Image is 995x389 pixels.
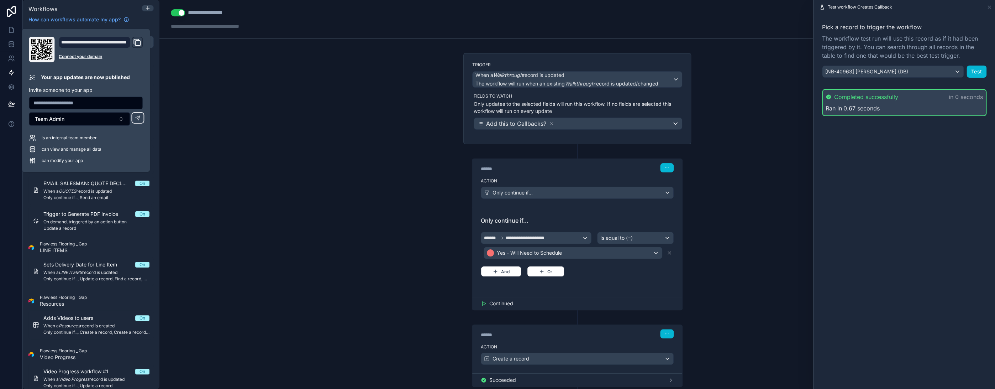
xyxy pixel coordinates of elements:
span: Continued [489,300,513,307]
button: Is equal to (=) [597,232,674,244]
label: Fields to watch [474,93,682,99]
em: Resources [59,323,80,328]
span: When a record is updated [43,270,149,275]
a: Trigger to Generate PDF InvoiceOnOn demand, triggered by an action buttonUpdate a record [28,206,154,235]
span: Video Progress workflow #1 [43,368,117,375]
em: QUOTES [59,188,77,194]
div: On [139,262,145,268]
span: The workflow test run will use this record as if it had been triggered by it. You can search thro... [822,34,986,60]
button: [NB-40963] [PERSON_NAME] (DB) [822,66,964,78]
span: EMAIL SALESMAN: QUOTE DECLINED [43,180,135,187]
img: Airtable Logo [28,245,34,250]
span: Only continue if..., Update a record [43,383,149,389]
button: Select Button [29,112,130,126]
a: How can workflows automate my app? [26,16,132,23]
span: Test workflow Creates Callback [828,4,892,10]
span: Ran in [826,104,842,113]
span: Team Admin [35,115,64,123]
label: Action [481,178,674,184]
span: Add this to Callbacks? [486,119,546,128]
div: On [139,211,145,217]
span: Pick a record to trigger the workflow [822,23,986,31]
span: Workflows [28,5,57,12]
span: Succeeded [489,377,516,384]
em: Video Progress [59,377,89,382]
a: Connect your domain [59,54,143,59]
a: Sets Delivery Date for Line ItemOnWhen aLINE ITEMSrecord is updatedOnly continue if..., Update a ... [28,257,154,286]
span: Update a record [43,225,149,231]
span: [NB-40963] [PERSON_NAME] (DB) [825,68,908,75]
p: Invite someone to your app [29,87,143,94]
span: Is equal to (=) [600,234,633,242]
span: On demand, triggered by an action button [43,219,149,225]
div: On [139,181,145,186]
button: Only continue if... [481,187,674,199]
span: Only continue if..., Create a record, Create a record, Create a record, Create a record, Create a... [43,330,149,335]
img: Airtable Logo [28,352,34,357]
em: Walkthrough [493,72,523,78]
label: Trigger [472,62,682,68]
div: Domain and Custom Link [59,37,143,62]
span: Video Progress [40,354,87,361]
span: Only continue if... [481,216,674,225]
span: The workflow will run when an existing record is updated/changed [475,81,658,87]
p: Your app updates are now published [41,74,130,81]
button: When aWalkthroughrecord is updatedThe workflow will run when an existingWalkthroughrecord is upda... [472,71,682,88]
div: On [139,369,145,374]
span: When a record is updated [475,72,564,79]
span: Resources [40,300,87,307]
span: Yes - Will Need to Schedule [497,249,562,256]
a: Adds Videos to usersOnWhen aResourcesrecord is createdOnly continue if..., Create a record, Creat... [28,310,154,339]
p: in 0 seconds [949,93,983,101]
span: Flawless Flooring _ Gap [40,295,87,300]
span: Create a record [493,355,529,362]
a: EMAIL SALESMAN: QUOTE DECLINEDOnWhen aQUOTESrecord is updatedOnly continue if..., Send an email [28,176,154,205]
p: Only updates to the selected fields will run this workflow. If no fields are selected this workfl... [474,100,682,115]
span: can view and manage all data [42,146,101,152]
span: When a record is created [43,323,149,329]
label: Action [481,344,674,350]
span: can modify your app [42,158,83,164]
button: Add this to Callbacks? [474,118,682,130]
span: Only continue if..., Send an email [43,195,149,201]
button: Create a record [481,353,674,365]
button: Test [967,66,986,78]
img: Airtable Logo [28,298,34,304]
button: Yes - Will Need to Schedule [484,247,662,259]
span: Flawless Flooring _ Gap [40,241,87,247]
span: is an internal team member [42,135,97,141]
span: 0.67 seconds [843,104,880,113]
button: And [481,266,521,277]
span: Adds Videos to users [43,315,102,322]
em: LINE ITEMS [59,270,82,275]
div: scrollable content [23,27,159,389]
span: Only continue if... [493,189,533,196]
span: Only continue if..., Update a record, Find a record, Update a record [43,276,149,282]
span: Flawless Flooring _ Gap [40,348,87,354]
span: Trigger to Generate PDF Invoice [43,211,127,218]
span: Sets Delivery Date for Line Item [43,261,126,268]
span: When a record is updated [43,188,149,194]
button: Or [527,266,564,277]
span: When a record is updated [43,377,149,382]
span: LINE ITEMS [40,247,87,254]
div: On [139,315,145,321]
span: Completed successfully [834,93,898,101]
em: Walkthrough [565,81,594,87]
span: How can workflows automate my app? [28,16,121,23]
